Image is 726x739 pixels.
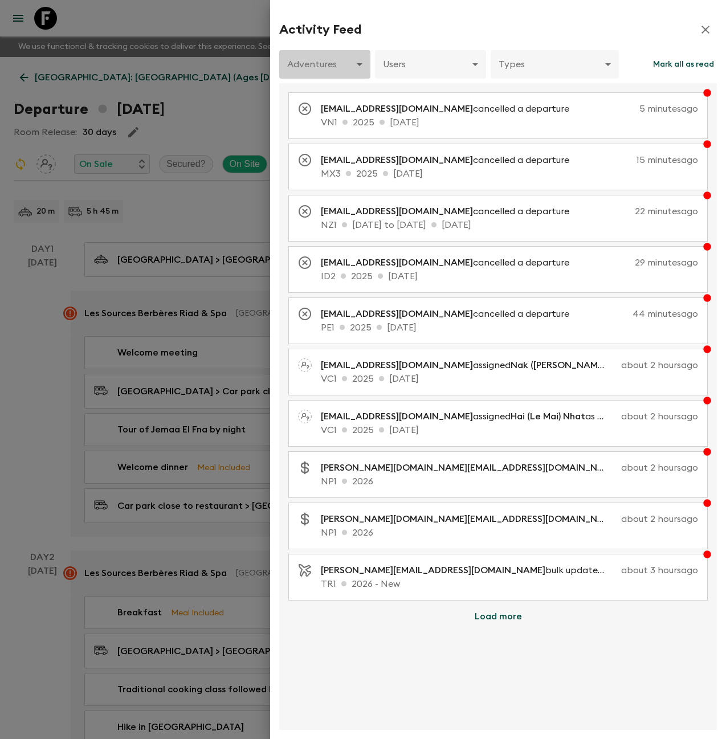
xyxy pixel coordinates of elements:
[621,564,698,577] p: about 3 hours ago
[321,564,617,577] p: bulk updated
[461,605,536,628] button: Load more
[583,205,698,218] p: 22 minutes ago
[279,22,361,37] h2: Activity Feed
[511,361,666,370] span: Nak ([PERSON_NAME]) Sararatanak
[279,48,370,80] div: Adventures
[321,361,473,370] span: [EMAIL_ADDRESS][DOMAIN_NAME]
[650,50,717,79] button: Mark all as read
[621,410,698,423] p: about 2 hours ago
[321,566,545,575] span: [PERSON_NAME][EMAIL_ADDRESS][DOMAIN_NAME]
[321,358,617,372] p: assigned as a pack leader
[321,423,698,437] p: VC1 2025 [DATE]
[621,461,698,475] p: about 2 hours ago
[321,218,698,232] p: NZ1 [DATE] to [DATE] [DATE]
[583,153,698,167] p: 15 minutes ago
[321,577,698,591] p: TR1 2026 - New
[321,258,473,267] span: [EMAIL_ADDRESS][DOMAIN_NAME]
[321,515,619,524] span: [PERSON_NAME][DOMAIN_NAME][EMAIL_ADDRESS][DOMAIN_NAME]
[321,526,698,540] p: NP1 2026
[321,153,578,167] p: cancelled a departure
[321,412,473,421] span: [EMAIL_ADDRESS][DOMAIN_NAME]
[321,512,617,526] p: updated currency for costs
[321,270,698,283] p: ID2 2025 [DATE]
[583,307,698,321] p: 44 minutes ago
[621,512,698,526] p: about 2 hours ago
[583,256,698,270] p: 29 minutes ago
[321,463,619,472] span: [PERSON_NAME][DOMAIN_NAME][EMAIL_ADDRESS][DOMAIN_NAME]
[321,410,617,423] p: assigned as a pack leader
[321,321,698,334] p: PE1 2025 [DATE]
[321,256,578,270] p: cancelled a departure
[511,412,585,421] span: Hai (Le Mai) Nhat
[375,48,486,80] div: Users
[321,102,578,116] p: cancelled a departure
[491,48,619,80] div: Types
[321,104,473,113] span: [EMAIL_ADDRESS][DOMAIN_NAME]
[321,167,698,181] p: MX3 2025 [DATE]
[321,156,473,165] span: [EMAIL_ADDRESS][DOMAIN_NAME]
[321,372,698,386] p: VC1 2025 [DATE]
[321,116,698,129] p: VN1 2025 [DATE]
[321,207,473,216] span: [EMAIL_ADDRESS][DOMAIN_NAME]
[321,475,698,488] p: NP1 2026
[621,358,698,372] p: about 2 hours ago
[321,461,617,475] p: updated currency for costs
[321,307,578,321] p: cancelled a departure
[321,205,578,218] p: cancelled a departure
[583,102,698,116] p: 5 minutes ago
[321,309,473,319] span: [EMAIL_ADDRESS][DOMAIN_NAME]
